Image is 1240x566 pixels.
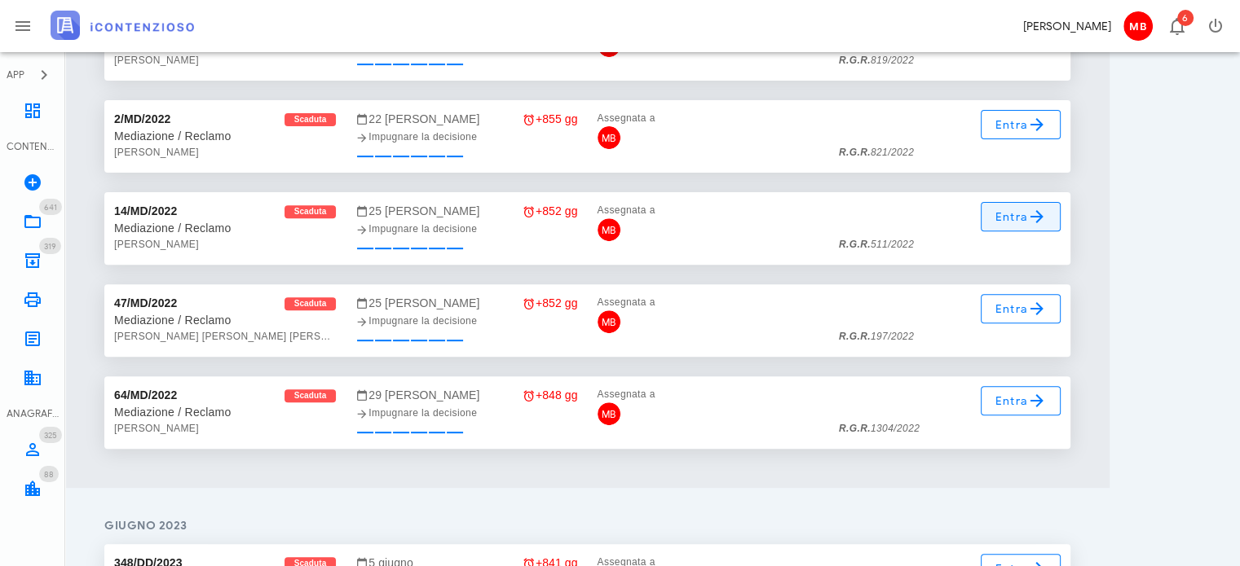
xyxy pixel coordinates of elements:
div: ANAGRAFICA [7,406,59,421]
strong: R.G.R. [839,423,871,434]
div: [PERSON_NAME] [114,144,336,160]
div: Impugnare la decisione [355,129,577,145]
button: MB [1118,7,1157,46]
span: Entra [995,299,1048,318]
a: Entra [981,110,1061,139]
div: Mediazione / Reclamo [114,312,336,328]
div: 511/2022 [839,236,914,252]
div: Assegnata a [598,202,819,218]
span: MB [1123,11,1153,41]
div: +852 gg [523,202,578,220]
h4: giugno 2023 [104,517,1070,534]
div: Impugnare la decisione [355,313,577,329]
strong: R.G.R. [839,55,871,66]
a: Entra [981,202,1061,231]
div: Impugnare la decisione [355,405,577,421]
div: 2/MD/2022 [114,110,170,128]
span: Distintivo [39,238,61,254]
div: Mediazione / Reclamo [114,220,336,236]
span: Scaduta [294,297,327,310]
button: Distintivo [1157,7,1196,46]
span: Scaduta [294,205,327,218]
div: [PERSON_NAME] [114,236,336,252]
div: Mediazione / Reclamo [114,128,336,144]
div: Assegnata a [598,110,819,126]
span: Distintivo [39,199,62,215]
span: Entra [995,115,1048,134]
span: MB [598,402,620,425]
span: Scaduta [294,389,327,402]
span: 319 [44,241,56,252]
span: Distintivo [39,427,62,443]
div: +855 gg [523,110,578,128]
div: 64/MD/2022 [114,386,177,404]
span: Distintivo [39,466,59,482]
div: [PERSON_NAME] [1023,18,1111,35]
a: Entra [981,294,1061,323]
div: CONTENZIOSO [7,139,59,154]
div: 1304/2022 [839,420,920,437]
div: Impugnare la decisione [355,221,577,237]
div: 197/2022 [839,328,914,344]
strong: R.G.R. [839,239,871,250]
span: Entra [995,207,1048,226]
span: 325 [44,430,57,441]
div: 821/2022 [839,144,914,160]
strong: R.G.R. [839,331,871,342]
div: +852 gg [523,294,578,312]
div: [PERSON_NAME] [114,420,336,437]
div: 29 [PERSON_NAME] [355,386,577,404]
span: MB [598,126,620,149]
div: [PERSON_NAME] [PERSON_NAME] [PERSON_NAME] Cattuto [114,328,336,344]
span: MB [598,218,620,241]
div: +848 gg [523,386,578,404]
span: Scaduta [294,113,327,126]
a: Entra [981,386,1061,415]
div: 25 [PERSON_NAME] [355,202,577,220]
span: 641 [44,202,57,213]
div: 14/MD/2022 [114,202,177,220]
span: 88 [44,469,54,480]
div: Mediazione / Reclamo [114,404,336,420]
span: MB [598,310,620,333]
span: Distintivo [1177,10,1194,26]
div: Assegnata a [598,386,819,402]
div: 819/2022 [839,52,914,68]
span: Entra [995,391,1048,410]
img: logo-text-2x.png [51,11,194,40]
div: 47/MD/2022 [114,294,177,312]
div: [PERSON_NAME] [114,52,336,68]
div: 22 [PERSON_NAME] [355,110,577,128]
strong: R.G.R. [839,147,871,158]
div: 25 [PERSON_NAME] [355,294,577,312]
div: Assegnata a [598,294,819,310]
